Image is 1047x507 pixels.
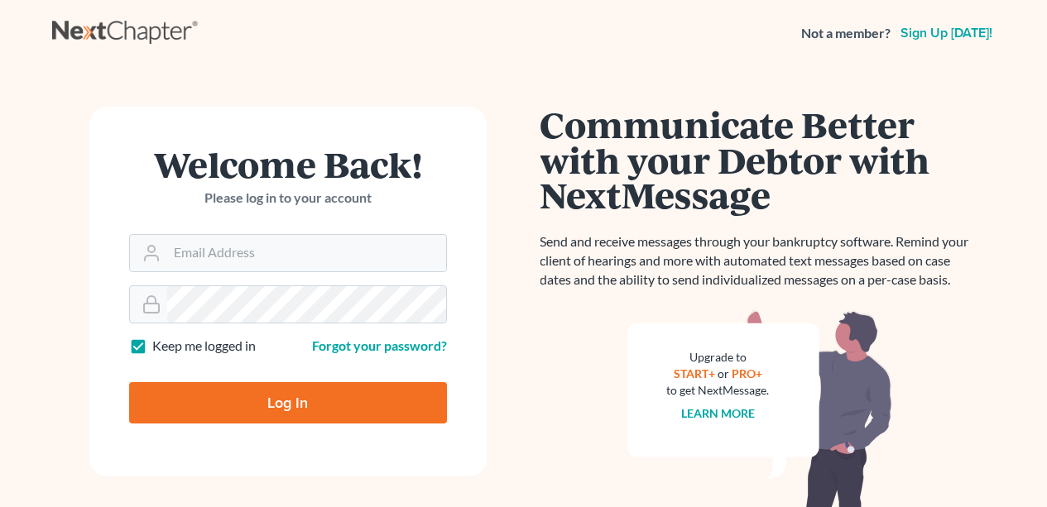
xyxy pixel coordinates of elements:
[667,349,770,366] div: Upgrade to
[540,107,979,213] h1: Communicate Better with your Debtor with NextMessage
[732,366,762,380] a: PRO+
[897,26,996,40] a: Sign up [DATE]!
[129,146,447,182] h1: Welcome Back!
[718,366,729,380] span: or
[801,24,891,43] strong: Not a member?
[152,337,256,356] label: Keep me logged in
[540,232,979,289] p: Send and receive messages through your bankruptcy software. Remind your client of hearings and mo...
[667,382,770,399] div: to get NextMessage.
[129,382,447,423] input: Log In
[167,235,446,271] input: Email Address
[312,337,447,353] a: Forgot your password?
[681,406,755,420] a: Learn more
[674,366,715,380] a: START+
[129,189,447,208] p: Please log in to your account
